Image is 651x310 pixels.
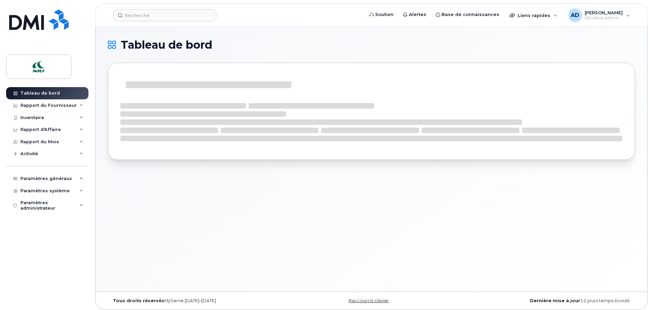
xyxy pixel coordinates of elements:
[113,298,164,303] strong: Tous droits réservés
[530,298,580,303] strong: Dernière mise à jour
[108,298,284,304] div: MyServe [DATE]–[DATE]
[459,298,635,304] div: 12 jours temps écoulé
[121,40,212,50] span: Tableau de bord
[349,298,389,303] a: Raccourcis clavier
